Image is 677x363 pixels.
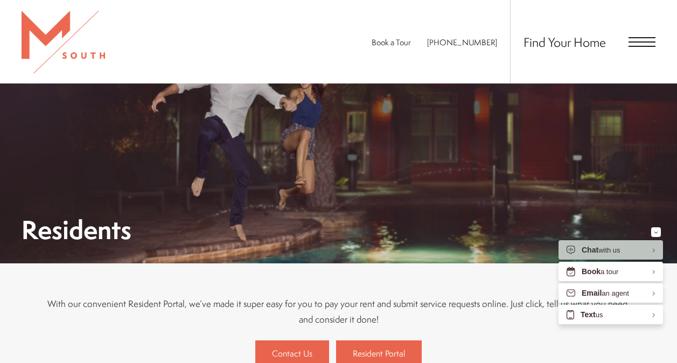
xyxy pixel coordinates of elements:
[524,33,606,51] a: Find Your Home
[629,37,655,47] button: Open Menu
[372,37,411,48] a: Book a Tour
[43,296,635,327] p: With our convenient Resident Portal, we’ve made it super easy for you to pay your rent and submit...
[427,37,497,48] span: [PHONE_NUMBER]
[272,347,312,359] span: Contact Us
[22,11,105,73] img: MSouth
[22,218,131,242] h1: Residents
[353,347,405,359] span: Resident Portal
[427,37,497,48] a: Call Us at 813-570-8014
